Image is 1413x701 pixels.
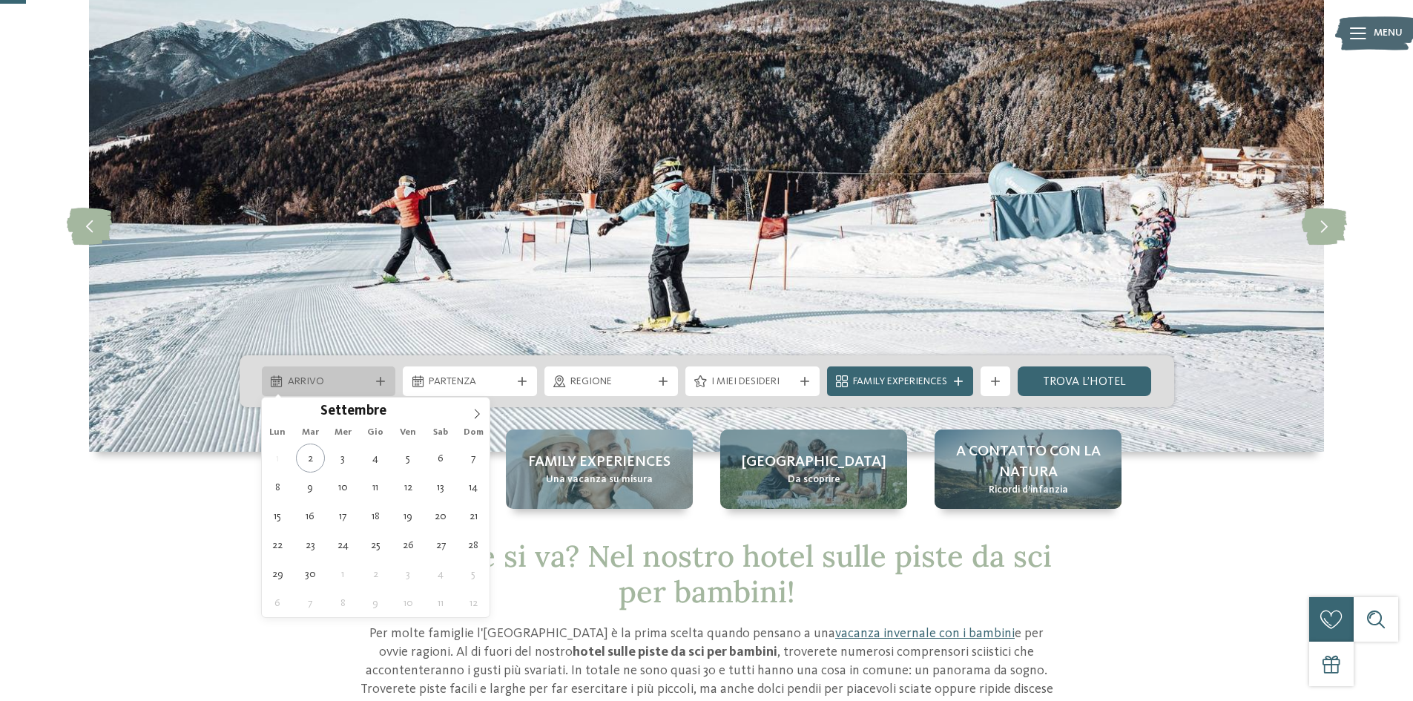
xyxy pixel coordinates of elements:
[329,444,358,473] span: Settembre 3, 2025
[457,428,490,438] span: Dom
[573,645,777,659] strong: hotel sulle piste da sci per bambini
[329,559,358,588] span: Ottobre 1, 2025
[296,501,325,530] span: Settembre 16, 2025
[326,428,359,438] span: Mer
[394,501,423,530] span: Settembre 19, 2025
[424,428,457,438] span: Sab
[262,428,294,438] span: Lun
[296,559,325,588] span: Settembre 30, 2025
[296,444,325,473] span: Settembre 2, 2025
[394,473,423,501] span: Settembre 12, 2025
[361,444,390,473] span: Settembre 4, 2025
[711,375,794,389] span: I miei desideri
[263,444,292,473] span: Settembre 1, 2025
[392,428,424,438] span: Ven
[394,530,423,559] span: Settembre 26, 2025
[294,428,326,438] span: Mar
[263,530,292,559] span: Settembre 22, 2025
[459,588,488,617] span: Ottobre 12, 2025
[426,530,455,559] span: Settembre 27, 2025
[426,473,455,501] span: Settembre 13, 2025
[459,473,488,501] span: Settembre 14, 2025
[263,473,292,501] span: Settembre 8, 2025
[288,375,370,389] span: Arrivo
[528,452,671,473] span: Family experiences
[459,501,488,530] span: Settembre 21, 2025
[394,559,423,588] span: Ottobre 3, 2025
[394,588,423,617] span: Ottobre 10, 2025
[788,473,840,487] span: Da scoprire
[426,444,455,473] span: Settembre 6, 2025
[359,428,392,438] span: Gio
[296,473,325,501] span: Settembre 9, 2025
[320,405,386,419] span: Settembre
[426,501,455,530] span: Settembre 20, 2025
[459,530,488,559] span: Settembre 28, 2025
[570,375,653,389] span: Regione
[835,627,1015,640] a: vacanza invernale con i bambini
[361,501,390,530] span: Settembre 18, 2025
[296,530,325,559] span: Settembre 23, 2025
[296,588,325,617] span: Ottobre 7, 2025
[386,403,435,418] input: Year
[853,375,947,389] span: Family Experiences
[263,559,292,588] span: Settembre 29, 2025
[362,537,1052,611] span: Dov’è che si va? Nel nostro hotel sulle piste da sci per bambini!
[989,483,1068,498] span: Ricordi d’infanzia
[394,444,423,473] span: Settembre 5, 2025
[506,430,693,509] a: Hotel sulle piste da sci per bambini: divertimento senza confini Family experiences Una vacanza s...
[263,501,292,530] span: Settembre 15, 2025
[429,375,511,389] span: Partenza
[361,559,390,588] span: Ottobre 2, 2025
[459,559,488,588] span: Ottobre 5, 2025
[720,430,907,509] a: Hotel sulle piste da sci per bambini: divertimento senza confini [GEOGRAPHIC_DATA] Da scoprire
[263,588,292,617] span: Ottobre 6, 2025
[329,588,358,617] span: Ottobre 8, 2025
[426,559,455,588] span: Ottobre 4, 2025
[361,588,390,617] span: Ottobre 9, 2025
[329,530,358,559] span: Settembre 24, 2025
[546,473,653,487] span: Una vacanza su misura
[1018,366,1152,396] a: trova l’hotel
[459,444,488,473] span: Settembre 7, 2025
[742,452,886,473] span: [GEOGRAPHIC_DATA]
[361,530,390,559] span: Settembre 25, 2025
[949,441,1107,483] span: A contatto con la natura
[361,473,390,501] span: Settembre 11, 2025
[329,501,358,530] span: Settembre 17, 2025
[935,430,1121,509] a: Hotel sulle piste da sci per bambini: divertimento senza confini A contatto con la natura Ricordi...
[329,473,358,501] span: Settembre 10, 2025
[426,588,455,617] span: Ottobre 11, 2025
